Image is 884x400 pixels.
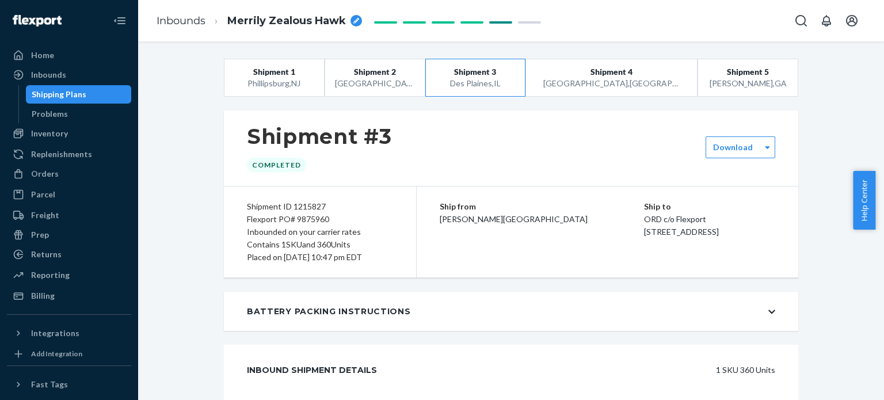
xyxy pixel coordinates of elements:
[7,206,131,224] a: Freight
[31,249,62,260] div: Returns
[440,214,588,224] span: [PERSON_NAME][GEOGRAPHIC_DATA]
[31,229,49,241] div: Prep
[335,78,414,89] div: [GEOGRAPHIC_DATA] , CA
[7,324,131,342] button: Integrations
[525,59,698,97] button: Shipment 4[GEOGRAPHIC_DATA],[GEOGRAPHIC_DATA]
[253,66,295,78] span: Shipment 1
[713,142,753,153] label: Download
[698,59,798,97] button: Shipment 5[PERSON_NAME],GA
[7,347,131,361] a: Add Integration
[31,168,59,180] div: Orders
[454,66,496,78] span: Shipment 3
[31,209,59,221] div: Freight
[31,349,82,359] div: Add Integration
[31,128,68,139] div: Inventory
[247,158,306,172] div: Completed
[247,226,393,238] div: Inbounded on your carrier rates
[31,49,54,61] div: Home
[108,9,131,32] button: Close Navigation
[31,69,66,81] div: Inbounds
[7,287,131,305] a: Billing
[325,59,425,97] button: Shipment 2[GEOGRAPHIC_DATA],CA
[7,226,131,244] a: Prep
[247,238,393,251] div: Contains 1 SKU and 360 Units
[31,327,79,339] div: Integrations
[32,108,68,120] div: Problems
[234,78,314,89] div: Phillipsburg , NJ
[425,59,526,97] button: Shipment 3Des Plaines,IL
[157,14,205,27] a: Inbounds
[147,4,371,38] ol: breadcrumbs
[31,290,55,302] div: Billing
[644,213,775,226] p: ORD c/o Flexport
[7,266,131,284] a: Reporting
[224,59,325,97] button: Shipment 1Phillipsburg,NJ
[590,66,632,78] span: Shipment 4
[247,124,392,148] h1: Shipment #3
[7,124,131,143] a: Inventory
[247,200,393,213] div: Shipment ID 1215827
[436,78,515,89] div: Des Plaines , IL
[247,213,393,226] div: Flexport PO# 9875960
[7,66,131,84] a: Inbounds
[644,200,775,213] p: Ship to
[7,375,131,394] button: Fast Tags
[7,145,131,163] a: Replenishments
[7,165,131,183] a: Orders
[247,306,411,317] div: Battery Packing Instructions
[247,251,393,264] div: Placed on [DATE] 10:47 pm EDT
[7,185,131,204] a: Parcel
[227,14,346,29] span: Merrily Zealous Hawk
[790,9,813,32] button: Open Search Box
[31,379,68,390] div: Fast Tags
[31,269,70,281] div: Reporting
[815,9,838,32] button: Open notifications
[354,66,396,78] span: Shipment 2
[26,85,132,104] a: Shipping Plans
[247,359,377,382] div: Inbound Shipment Details
[727,66,769,78] span: Shipment 5
[853,171,875,230] button: Help Center
[840,9,863,32] button: Open account menu
[7,46,131,64] a: Home
[26,105,132,123] a: Problems
[543,78,680,89] div: [GEOGRAPHIC_DATA] , [GEOGRAPHIC_DATA]
[403,359,775,382] div: 1 SKU 360 Units
[644,227,719,237] span: [STREET_ADDRESS]
[31,148,92,160] div: Replenishments
[13,15,62,26] img: Flexport logo
[440,200,644,213] p: Ship from
[708,78,788,89] div: [PERSON_NAME] , GA
[32,89,86,100] div: Shipping Plans
[7,245,131,264] a: Returns
[31,189,55,200] div: Parcel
